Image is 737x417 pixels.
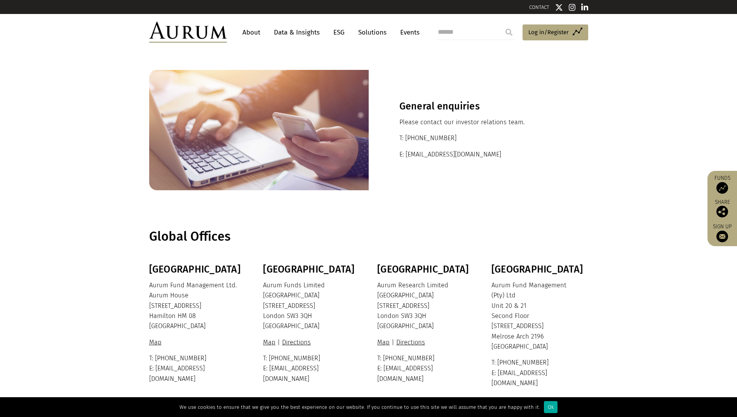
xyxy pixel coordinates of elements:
[377,280,472,332] p: Aurum Research Limited [GEOGRAPHIC_DATA] [STREET_ADDRESS] London SW3 3QH [GEOGRAPHIC_DATA]
[396,25,420,40] a: Events
[354,25,390,40] a: Solutions
[149,264,244,275] h3: [GEOGRAPHIC_DATA]
[399,149,558,160] p: E: [EMAIL_ADDRESS][DOMAIN_NAME]
[569,3,576,11] img: Instagram icon
[529,4,549,10] a: CONTACT
[377,264,472,275] h3: [GEOGRAPHIC_DATA]
[491,280,586,352] p: Aurum Fund Management (Pty) Ltd Unit 20 & 21 Second Floor [STREET_ADDRESS] Melrose Arch 2196 [GEO...
[149,339,164,346] a: Map
[544,401,558,413] div: Ok
[263,339,277,346] a: Map
[263,280,358,332] p: Aurum Funds Limited [GEOGRAPHIC_DATA] [STREET_ADDRESS] London SW3 3QH [GEOGRAPHIC_DATA]
[239,25,264,40] a: About
[149,353,244,384] p: T: [PHONE_NUMBER] E: [EMAIL_ADDRESS][DOMAIN_NAME]
[399,101,558,112] h3: General enquiries
[149,229,586,244] h1: Global Offices
[711,223,733,242] a: Sign up
[377,353,472,384] p: T: [PHONE_NUMBER] E: [EMAIL_ADDRESS][DOMAIN_NAME]
[263,353,358,384] p: T: [PHONE_NUMBER] E: [EMAIL_ADDRESS][DOMAIN_NAME]
[280,339,313,346] a: Directions
[149,280,244,332] p: Aurum Fund Management Ltd. Aurum House [STREET_ADDRESS] Hamilton HM 08 [GEOGRAPHIC_DATA]
[329,25,348,40] a: ESG
[716,231,728,242] img: Sign up to our newsletter
[377,339,392,346] a: Map
[399,117,558,127] p: Please contact our investor relations team.
[581,3,588,11] img: Linkedin icon
[491,264,586,275] h3: [GEOGRAPHIC_DATA]
[149,22,227,43] img: Aurum
[377,337,472,347] p: |
[491,358,586,388] p: T: [PHONE_NUMBER] E: [EMAIL_ADDRESS][DOMAIN_NAME]
[394,339,427,346] a: Directions
[528,28,569,37] span: Log in/Register
[523,24,588,41] a: Log in/Register
[263,337,358,347] p: |
[716,206,728,217] img: Share this post
[263,264,358,275] h3: [GEOGRAPHIC_DATA]
[711,200,733,217] div: Share
[399,133,558,143] p: T: [PHONE_NUMBER]
[711,175,733,194] a: Funds
[501,24,517,40] input: Submit
[716,182,728,194] img: Access Funds
[270,25,324,40] a: Data & Insights
[555,3,563,11] img: Twitter icon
